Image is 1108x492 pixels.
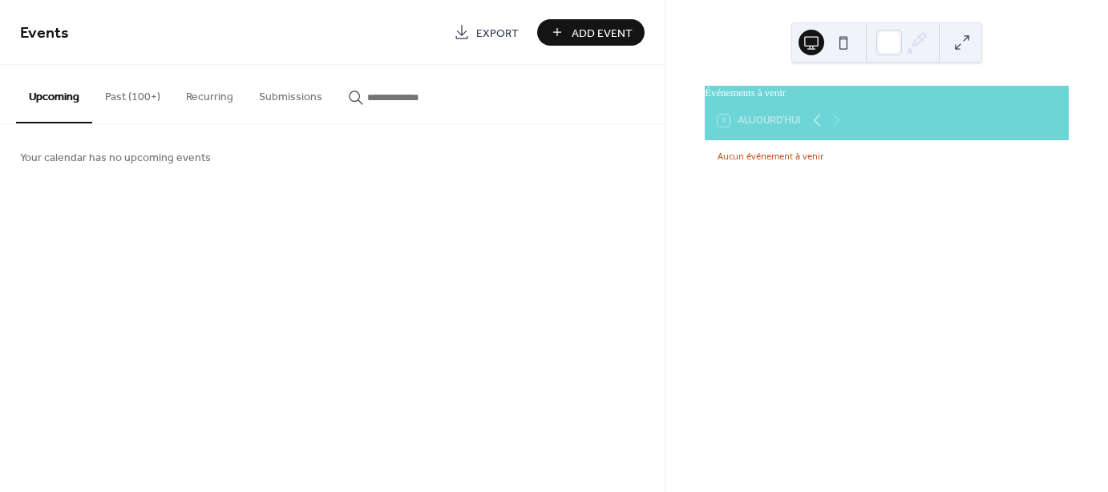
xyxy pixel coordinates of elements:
[572,25,633,42] span: Add Event
[173,65,246,122] button: Recurring
[92,65,173,122] button: Past (100+)
[16,65,92,123] button: Upcoming
[705,86,1069,101] div: Événements à venir
[246,65,335,122] button: Submissions
[442,19,531,46] a: Export
[718,150,1056,163] div: Aucun événement à venir
[20,18,69,49] span: Events
[476,25,519,42] span: Export
[537,19,645,46] button: Add Event
[20,150,211,167] span: Your calendar has no upcoming events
